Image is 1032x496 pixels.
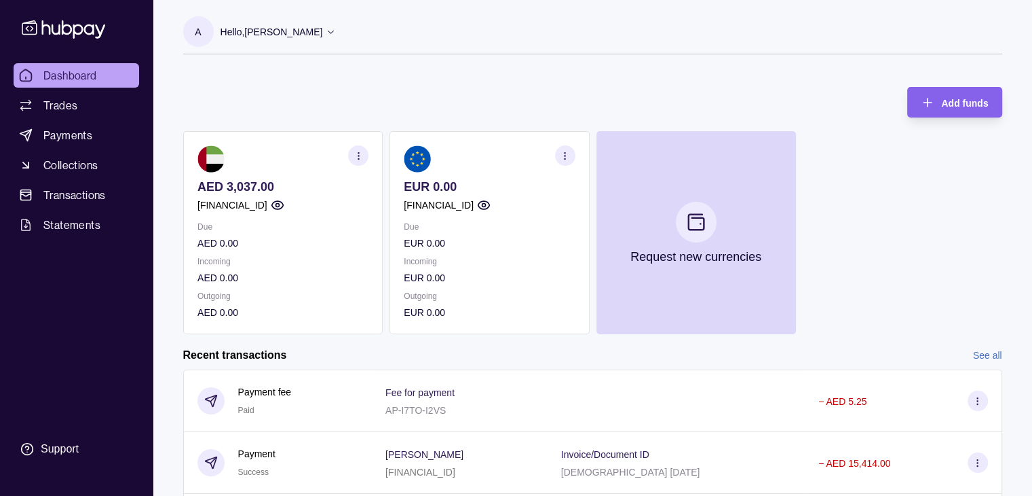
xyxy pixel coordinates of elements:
p: AP-I7TO-I2VS [385,405,446,416]
p: AED 3,037.00 [197,179,368,194]
span: Add funds [941,98,988,109]
p: − AED 15,414.00 [818,458,890,469]
button: Request new currencies [596,131,795,334]
p: [FINANCIAL_ID] [385,467,455,478]
img: ae [197,145,225,173]
p: [PERSON_NAME] [385,449,463,460]
p: A [195,24,201,39]
a: Statements [14,213,139,237]
div: Support [41,442,79,457]
p: Due [404,219,575,234]
p: AED 0.00 [197,236,368,251]
p: [FINANCIAL_ID] [404,198,474,213]
a: Transactions [14,183,139,207]
p: Incoming [404,254,575,269]
p: Outgoing [404,289,575,304]
p: Request new currencies [630,249,761,264]
p: Due [197,219,368,234]
p: EUR 0.00 [404,305,575,320]
span: Trades [43,97,77,113]
span: Success [238,467,269,477]
a: Collections [14,153,139,177]
span: Collections [43,157,98,173]
a: Trades [14,93,139,118]
h2: Recent transactions [183,348,287,363]
img: eu [404,145,431,173]
span: Transactions [43,187,106,203]
p: Invoice/Document ID [561,449,649,460]
p: EUR 0.00 [404,236,575,251]
p: Payment [238,446,275,461]
span: Paid [238,406,254,415]
span: Statements [43,217,100,233]
p: EUR 0.00 [404,179,575,194]
p: AED 0.00 [197,305,368,320]
p: AED 0.00 [197,270,368,285]
p: Fee for payment [385,387,455,398]
span: Payments [43,127,92,143]
a: Payments [14,123,139,147]
a: See all [973,348,1002,363]
a: Support [14,435,139,463]
a: Dashboard [14,63,139,88]
p: Hello, [PERSON_NAME] [221,24,323,39]
p: [FINANCIAL_ID] [197,198,267,213]
p: Outgoing [197,289,368,304]
button: Add funds [907,87,1001,118]
span: Dashboard [43,67,97,84]
p: Payment fee [238,385,292,400]
p: EUR 0.00 [404,270,575,285]
p: − AED 5.25 [818,396,866,407]
p: [DEMOGRAPHIC_DATA] [DATE] [561,467,700,478]
p: Incoming [197,254,368,269]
